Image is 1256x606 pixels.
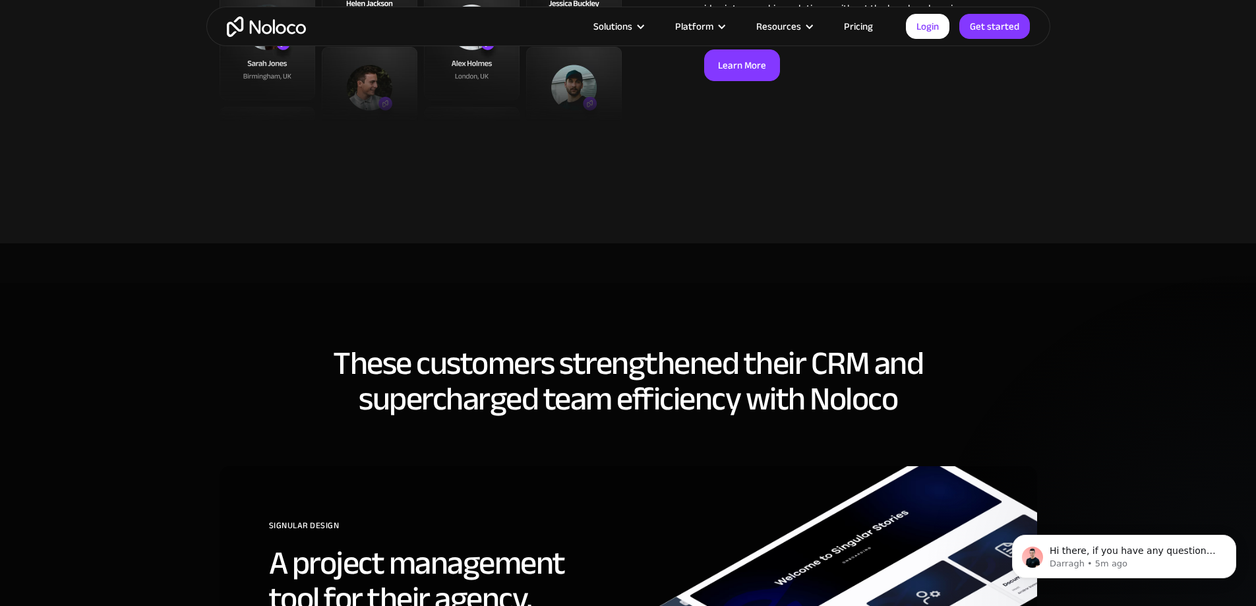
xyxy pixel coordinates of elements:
[227,16,306,37] a: home
[756,18,801,35] div: Resources
[593,18,632,35] div: Solutions
[992,507,1256,599] iframe: Intercom notifications message
[269,516,602,545] div: SIGNULAR DESIGN
[675,18,713,35] div: Platform
[577,18,659,35] div: Solutions
[659,18,740,35] div: Platform
[220,346,1037,417] h2: These customers strengthened their CRM and supercharged team efficiency with Noloco
[704,49,780,81] a: Learn More
[906,14,949,39] a: Login
[827,18,889,35] a: Pricing
[959,14,1030,39] a: Get started
[740,18,827,35] div: Resources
